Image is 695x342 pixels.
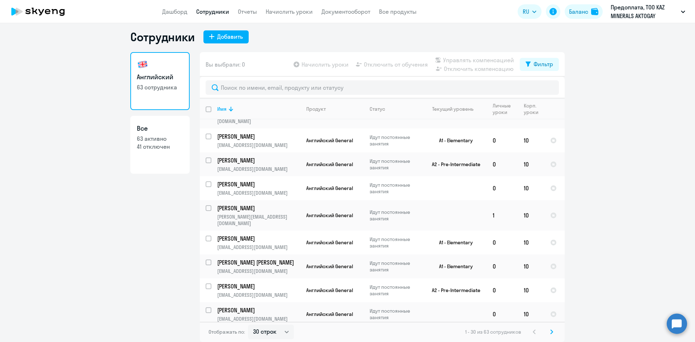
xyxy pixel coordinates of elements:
p: [PERSON_NAME] [217,306,299,314]
td: 10 [518,152,544,176]
span: Английский General [306,263,353,270]
div: Статус [370,106,385,112]
div: Имя [217,106,300,112]
td: 0 [487,278,518,302]
div: Статус [370,106,419,112]
a: [PERSON_NAME] [217,132,300,140]
p: 63 активно [137,135,183,143]
a: Балансbalance [565,4,603,19]
p: Идут постоянные занятия [370,158,419,171]
td: 10 [518,128,544,152]
p: [EMAIL_ADDRESS][DOMAIN_NAME] [217,166,300,172]
button: RU [518,4,542,19]
a: Все продукты [379,8,417,15]
p: [PERSON_NAME] [217,204,299,212]
a: [PERSON_NAME] [217,235,300,242]
p: [EMAIL_ADDRESS][DOMAIN_NAME] [217,268,300,274]
td: 1 [487,200,518,231]
a: [PERSON_NAME] [217,204,300,212]
div: Личные уроки [493,102,513,115]
p: 63 сотрудника [137,83,183,91]
span: Отображать по: [208,329,245,335]
a: [PERSON_NAME] [217,306,300,314]
p: [EMAIL_ADDRESS][DOMAIN_NAME] [217,244,300,250]
button: Фильтр [520,58,559,71]
p: Идут постоянные занятия [370,260,419,273]
span: Вы выбрали: 0 [206,60,245,69]
td: 10 [518,200,544,231]
span: Английский General [306,185,353,191]
a: Английский63 сотрудника [130,52,190,110]
a: [PERSON_NAME] [217,282,300,290]
td: A1 - Elementary [420,128,487,152]
p: [EMAIL_ADDRESS][DOMAIN_NAME] [217,292,300,298]
span: RU [523,7,529,16]
td: A2 - Pre-Intermediate [420,152,487,176]
p: Предоплата, ТОО KAZ MINERALS AKTOGAY [611,3,678,20]
td: 0 [487,254,518,278]
td: 0 [487,302,518,326]
div: Продукт [306,106,363,112]
p: Идут постоянные занятия [370,236,419,249]
p: [PERSON_NAME] [217,132,299,140]
a: [PERSON_NAME] [217,180,300,188]
a: Сотрудники [196,8,229,15]
a: Дашборд [162,8,188,15]
span: 1 - 30 из 63 сотрудников [465,329,521,335]
td: 0 [487,176,518,200]
td: A2 - Pre-Intermediate [420,278,487,302]
div: Личные уроки [493,102,518,115]
p: Идут постоянные занятия [370,284,419,297]
span: Английский General [306,212,353,219]
p: [PERSON_NAME] [PERSON_NAME] [217,258,299,266]
div: Имя [217,106,227,112]
h3: Английский [137,72,183,82]
p: [PERSON_NAME] [217,156,299,164]
span: Английский General [306,239,353,246]
a: [PERSON_NAME] [PERSON_NAME] [217,258,300,266]
td: 0 [487,152,518,176]
a: Все63 активно41 отключен [130,116,190,174]
p: Идут постоянные занятия [370,134,419,147]
div: Текущий уровень [432,106,473,112]
td: A1 - Elementary [420,254,487,278]
img: balance [591,8,598,15]
h3: Все [137,124,183,133]
input: Поиск по имени, email, продукту или статусу [206,80,559,95]
p: [PERSON_NAME] [217,282,299,290]
p: [PERSON_NAME][EMAIL_ADDRESS][DOMAIN_NAME] [217,214,300,227]
p: Идут постоянные занятия [370,209,419,222]
td: 10 [518,278,544,302]
td: 10 [518,302,544,326]
span: Английский General [306,137,353,144]
a: [PERSON_NAME] [217,156,300,164]
td: 0 [487,128,518,152]
div: Фильтр [534,60,553,68]
td: 10 [518,176,544,200]
div: Корп. уроки [524,102,544,115]
a: Начислить уроки [266,8,313,15]
button: Добавить [203,30,249,43]
td: 10 [518,254,544,278]
p: [PERSON_NAME] [217,180,299,188]
img: english [137,59,148,70]
div: Текущий уровень [425,106,486,112]
p: Идут постоянные занятия [370,308,419,321]
td: 0 [487,231,518,254]
p: [PERSON_NAME] [217,235,299,242]
div: Баланс [569,7,588,16]
td: A1 - Elementary [420,231,487,254]
td: 10 [518,231,544,254]
div: Корп. уроки [524,102,539,115]
div: Добавить [217,32,243,41]
a: Документооборот [321,8,370,15]
span: Английский General [306,287,353,294]
p: [EMAIL_ADDRESS][DOMAIN_NAME] [217,190,300,196]
p: [EMAIL_ADDRESS][DOMAIN_NAME] [217,142,300,148]
p: 41 отключен [137,143,183,151]
h1: Сотрудники [130,30,195,44]
div: Продукт [306,106,326,112]
button: Предоплата, ТОО KAZ MINERALS AKTOGAY [607,3,689,20]
span: Английский General [306,161,353,168]
p: Идут постоянные занятия [370,182,419,195]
